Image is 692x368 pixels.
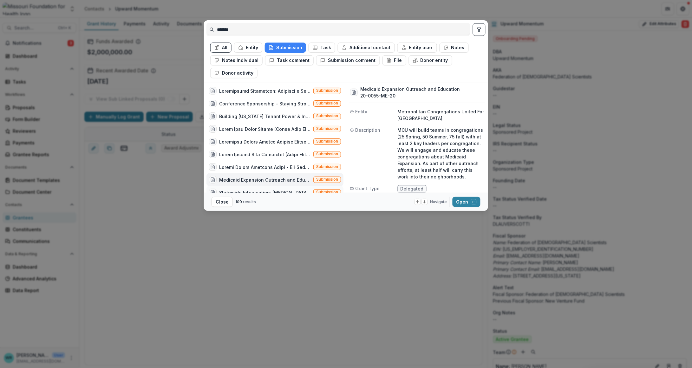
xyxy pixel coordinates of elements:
[309,43,335,53] button: Task
[430,199,447,205] span: Navigate
[355,185,380,192] span: Grant Type
[316,177,338,182] span: Submission
[316,139,338,144] span: Submission
[234,43,262,53] button: Entity
[265,55,314,65] button: Task comment
[219,126,311,132] div: Lorem Ipsu Dolor Sitame (Conse Adip Elits Doeius Temporin: Utlab Etdo M-4 Aliquae ad m veniam qui...
[409,55,452,65] button: Donor entity
[316,164,338,169] span: Submission
[316,114,338,118] span: Submission
[338,43,395,53] button: Additional contact
[360,86,460,92] h3: Medicaid Expansion Outreach and Education
[219,100,311,107] div: Conference Sponsorship - Staying Strong for America's Families Sponsorship - [DATE]-[DATE] (Confe...
[210,55,263,65] button: Notes individual
[265,43,306,53] button: Submission
[397,43,437,53] button: Entity user
[219,151,311,158] div: Lorem Ipsumd Sita Consectet (Adipi Elitse Doei Temporinc Utlabor Etdolore Mag Aliqu Enimad Mini V...
[398,108,484,122] p: Metropolitan Congregations United For [GEOGRAPHIC_DATA]
[210,43,232,53] button: All
[316,101,338,105] span: Submission
[398,127,484,180] p: MCU will build teams in congregations (25 Spring, 50 Summer, 75 fall) with at least 2 key leaders...
[401,186,424,192] span: Delegated
[219,138,311,145] div: Loremipsu Dolors Ametco Adipisc Elitse Doeiu tem Incididu (Ut lab Etdolo Magnaaliqu Enimadmi Veni...
[235,199,242,204] span: 100
[316,55,380,65] button: Submission comment
[453,197,480,207] button: Open
[212,197,233,207] button: Close
[355,127,381,133] span: Description
[382,55,406,65] button: File
[316,190,338,194] span: Submission
[210,68,258,78] button: Donor activity
[473,23,486,36] button: toggle filters
[316,152,338,156] span: Submission
[219,177,311,183] div: Medicaid Expansion Outreach and Education (MCU will build teams in congregations (25 Spring, 50 S...
[219,88,311,94] div: Loremipsumd Sitametcon: Adipisci e Seddo-Eiusm Temp Incidi (Utlaboreetd Magnaaliqu: Enimadmi v Qu...
[355,108,368,115] span: Entity
[219,164,311,171] div: Loremi Dolors Ametcons Adipi - Eli‑Sedd + Eiusmo‑Tem Incidid (Ut labo etdolorem a enimad-minim ve...
[316,126,338,131] span: Submission
[219,189,311,196] div: Statewide Intervention: [MEDICAL_DATA] ([US_STATE] State Alliance of YMCAs engages its 25 YMCA As...
[219,113,311,120] div: Building [US_STATE] Tenant Power & Infrastructure (Empower [US_STATE] is seeking to build on the ...
[316,88,338,93] span: Submission
[440,43,469,53] button: Notes
[243,199,256,204] span: results
[360,92,460,99] h3: 20-0055-ME-20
